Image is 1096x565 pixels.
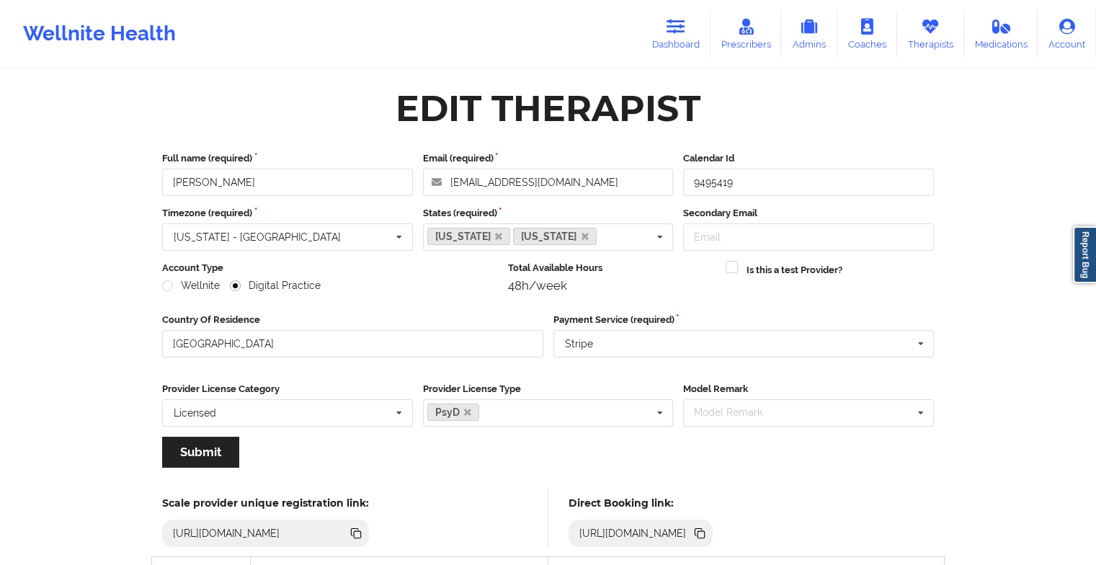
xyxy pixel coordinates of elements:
[964,10,1038,58] a: Medications
[641,10,710,58] a: Dashboard
[230,280,321,292] label: Digital Practice
[837,10,897,58] a: Coaches
[683,169,934,196] input: Calendar Id
[781,10,837,58] a: Admins
[897,10,964,58] a: Therapists
[396,86,700,131] div: Edit Therapist
[569,497,713,510] h5: Direct Booking link:
[683,382,934,396] label: Model Remark
[174,232,341,242] div: [US_STATE] - [GEOGRAPHIC_DATA]
[427,228,511,245] a: [US_STATE]
[423,206,674,221] label: States (required)
[162,382,413,396] label: Provider License Category
[162,437,239,468] button: Submit
[710,10,782,58] a: Prescribers
[162,280,220,292] label: Wellnite
[1073,226,1096,283] a: Report Bug
[423,382,674,396] label: Provider License Type
[553,313,935,327] label: Payment Service (required)
[690,404,783,421] div: Model Remark
[683,151,934,166] label: Calendar Id
[162,169,413,196] input: Full name
[162,261,498,275] label: Account Type
[565,339,593,349] div: Stripe
[162,313,543,327] label: Country Of Residence
[508,278,716,293] div: 48h/week
[423,151,674,166] label: Email (required)
[683,223,934,251] input: Email
[162,151,413,166] label: Full name (required)
[427,404,480,421] a: PsyD
[513,228,597,245] a: [US_STATE]
[747,263,842,277] label: Is this a test Provider?
[423,169,674,196] input: Email address
[574,526,692,540] div: [URL][DOMAIN_NAME]
[162,497,369,510] h5: Scale provider unique registration link:
[683,206,934,221] label: Secondary Email
[1038,10,1096,58] a: Account
[174,408,216,418] div: Licensed
[167,526,286,540] div: [URL][DOMAIN_NAME]
[162,206,413,221] label: Timezone (required)
[508,261,716,275] label: Total Available Hours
